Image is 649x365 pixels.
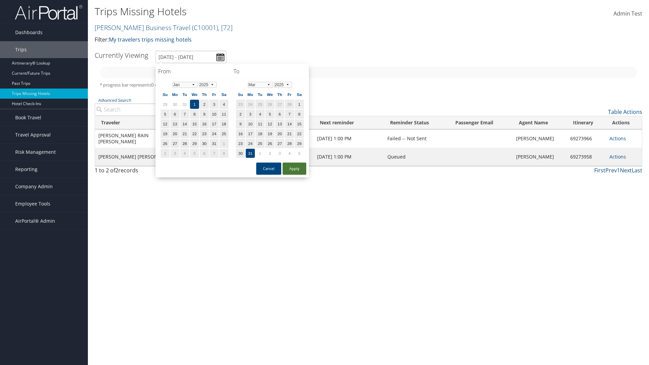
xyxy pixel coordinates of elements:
span: 2 [115,167,118,174]
td: 3 [275,149,284,158]
td: 4 [285,149,294,158]
td: 6 [170,109,179,119]
th: Tu [180,90,189,99]
td: 3 [210,100,219,109]
td: 12 [161,119,170,128]
td: 18 [256,129,265,138]
h4: From [158,68,231,75]
td: 29 [295,139,304,148]
input: Advanced Search [95,103,224,116]
td: 10 [246,119,255,128]
td: 1 [295,100,304,109]
td: [PERSON_NAME] [PERSON_NAME] [95,148,182,166]
th: Sa [295,90,304,99]
td: 4 [219,100,229,109]
td: 27 [170,139,179,148]
td: 2 [265,149,274,158]
span: Admin Test [614,10,642,17]
td: 20 [275,129,284,138]
td: 7 [210,149,219,158]
div: 1 to 2 of records [95,166,224,178]
td: 27 [275,100,284,109]
a: Prev [605,167,617,174]
span: Employee Tools [15,195,50,212]
td: 23 [236,139,245,148]
td: 6 [200,149,209,158]
th: Su [161,90,170,99]
td: 23 [236,100,245,109]
td: 6 [275,109,284,119]
td: 12 [265,119,274,128]
td: 31 [246,149,255,158]
th: Th [275,90,284,99]
span: Trips [15,41,27,58]
img: airportal-logo.png [15,4,82,20]
span: Travel Approval [15,126,51,143]
td: 17 [246,129,255,138]
a: Actions [609,153,626,160]
p: Filter: [95,35,460,44]
td: 26 [161,139,170,148]
td: 28 [285,100,294,109]
td: 2 [161,149,170,158]
td: 11 [219,109,229,119]
td: 16 [236,129,245,138]
span: , [ 72 ] [218,23,233,32]
td: 69273958 [567,148,606,166]
th: We [265,90,274,99]
td: 3 [170,149,179,158]
th: Actions [606,116,642,129]
th: Su [236,90,245,99]
a: [PERSON_NAME] Business Travel [95,23,233,32]
td: 15 [295,119,304,128]
td: 5 [190,149,199,158]
th: Next reminder [314,116,384,129]
span: Company Admin [15,178,53,195]
td: 21 [180,129,189,138]
td: 18 [219,119,229,128]
td: 20 [170,129,179,138]
th: Itinerary [567,116,606,129]
a: Table Actions [608,108,642,116]
td: 13 [170,119,179,128]
td: 4 [180,149,189,158]
td: [PERSON_NAME] [513,129,567,148]
td: 24 [246,100,255,109]
h5: * progress bar represents overnights covered for the selected time period. [100,82,637,88]
span: AirPortal® Admin [15,213,55,229]
td: [PERSON_NAME] [513,148,567,166]
a: My travelers trips missing hotels [109,36,192,43]
th: Fr [285,90,294,99]
td: 69273966 [567,129,606,148]
input: [DATE] - [DATE] [155,51,226,63]
a: Next [620,167,632,174]
td: 29 [190,139,199,148]
td: 1 [190,100,199,109]
td: 28 [180,139,189,148]
td: 19 [161,129,170,138]
td: 4 [256,109,265,119]
td: 27 [275,139,284,148]
span: Risk Management [15,144,56,161]
td: 25 [256,139,265,148]
td: 22 [190,129,199,138]
td: 3 [246,109,255,119]
th: Mo [246,90,255,99]
td: 24 [246,139,255,148]
td: 30 [200,139,209,148]
th: Th [200,90,209,99]
td: 7 [285,109,294,119]
a: Last [632,167,642,174]
th: We [190,90,199,99]
td: 5 [265,109,274,119]
td: 5 [295,149,304,158]
td: 14 [180,119,189,128]
h1: Trips Missing Hotels [95,4,460,19]
td: [DATE] 1:00 PM [314,129,384,148]
a: First [594,167,605,174]
td: Queued [384,148,449,166]
td: 15 [190,119,199,128]
td: 21 [285,129,294,138]
td: 2 [200,100,209,109]
th: Mo [170,90,179,99]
